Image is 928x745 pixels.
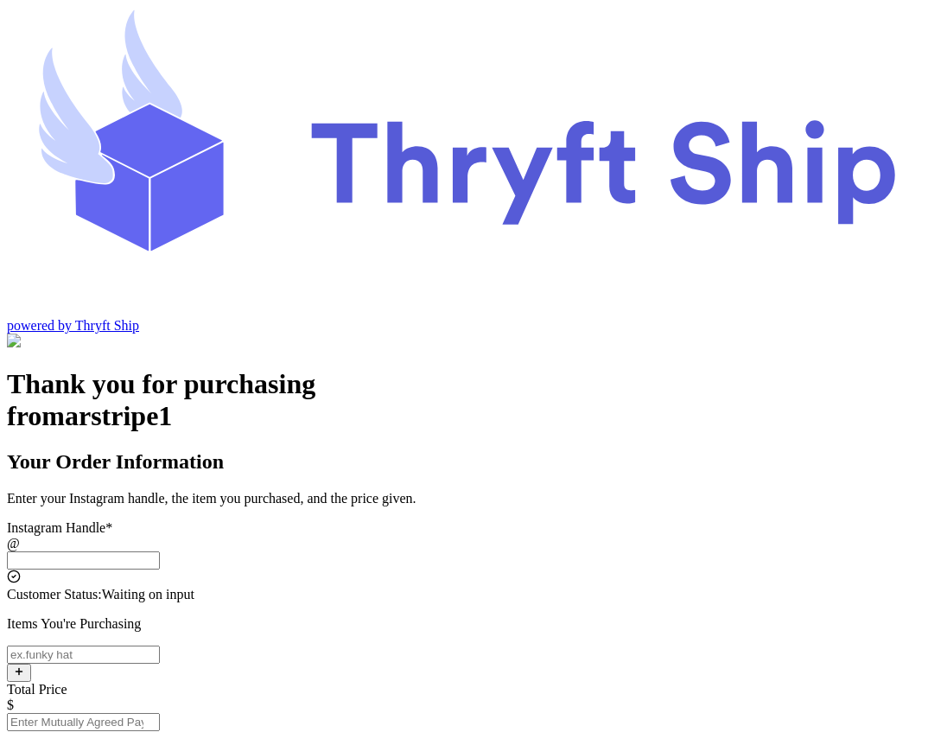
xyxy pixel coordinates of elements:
[7,682,67,697] label: Total Price
[7,368,921,432] h1: Thank you for purchasing from
[7,491,921,506] p: Enter your Instagram handle, the item you purchased, and the price given.
[7,697,921,713] div: $
[7,334,179,349] img: Customer Form Background
[7,520,112,535] label: Instagram Handle
[65,400,172,431] span: arstripe1
[7,713,160,731] input: Enter Mutually Agreed Payment
[7,450,921,474] h2: Your Order Information
[7,616,921,632] p: Items You're Purchasing
[102,587,194,602] span: Waiting on input
[7,646,160,664] input: ex.funky hat
[7,318,139,333] a: powered by Thryft Ship
[7,587,102,602] span: Customer Status:
[7,536,921,551] div: @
